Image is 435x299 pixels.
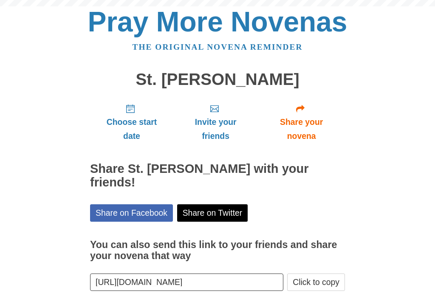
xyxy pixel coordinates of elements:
a: The original novena reminder [133,42,303,51]
h1: St. [PERSON_NAME] [90,71,345,89]
a: Share on Twitter [177,204,248,222]
h3: You can also send this link to your friends and share your novena that way [90,240,345,261]
span: Invite your friends [182,115,249,143]
button: Click to copy [287,274,345,291]
a: Pray More Novenas [88,6,347,37]
a: Choose start date [90,97,173,147]
a: Share on Facebook [90,204,173,222]
span: Choose start date [99,115,165,143]
span: Share your novena [266,115,336,143]
h2: Share St. [PERSON_NAME] with your friends! [90,162,345,189]
a: Share your novena [258,97,345,147]
a: Invite your friends [173,97,258,147]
